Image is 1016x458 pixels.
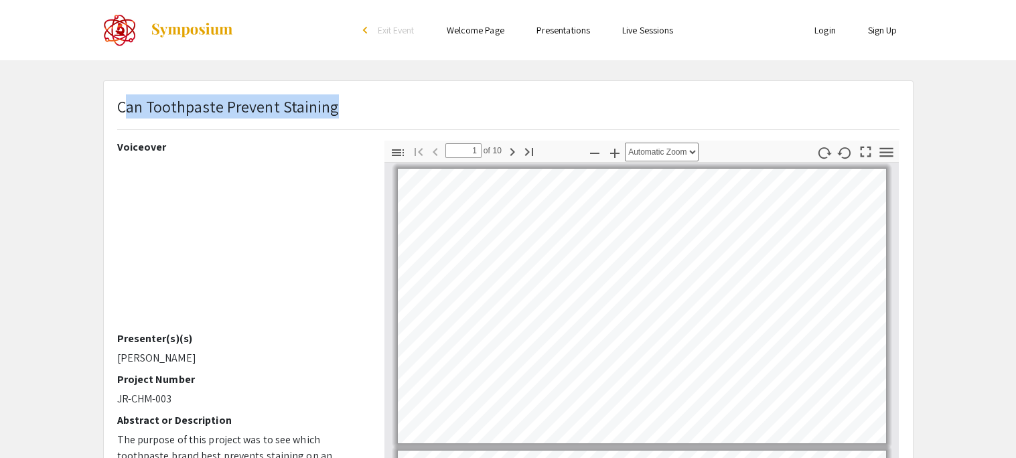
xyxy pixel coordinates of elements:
[407,141,430,161] button: Go to First Page
[103,13,234,47] a: The 2022 CoorsTek Denver Metro Regional Science and Engineering Fair
[622,24,673,36] a: Live Sessions
[625,143,699,161] select: Zoom
[854,141,877,160] button: Switch to Presentation Mode
[445,143,482,158] input: Page
[150,22,234,38] img: Symposium by ForagerOne
[536,24,590,36] a: Presentations
[363,26,371,34] div: arrow_back_ios
[10,398,57,448] iframe: Chat
[814,24,836,36] a: Login
[583,143,606,162] button: Zoom Out
[378,24,415,36] span: Exit Event
[447,24,504,36] a: Welcome Page
[117,141,364,153] h2: Voiceover
[117,94,339,119] p: Can Toothpaste Prevent Staining
[482,143,502,158] span: of 10
[117,414,364,427] h2: Abstract or Description
[603,143,626,162] button: Zoom In
[812,143,835,162] button: Rotate Clockwise
[117,332,364,345] h2: Presenter(s)(s)
[117,350,364,366] p: [PERSON_NAME]
[518,141,540,161] button: Go to Last Page
[117,373,364,386] h2: Project Number
[103,13,137,47] img: The 2022 CoorsTek Denver Metro Regional Science and Engineering Fair
[875,143,897,162] button: Tools
[392,163,892,449] div: Page 1
[833,143,856,162] button: Rotate Counterclockwise
[386,143,409,162] button: Toggle Sidebar
[117,391,364,407] p: JR-CHM-003
[501,141,524,161] button: Next Page
[117,159,364,332] iframe: YouTube video player
[424,141,447,161] button: Previous Page
[868,24,897,36] a: Sign Up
